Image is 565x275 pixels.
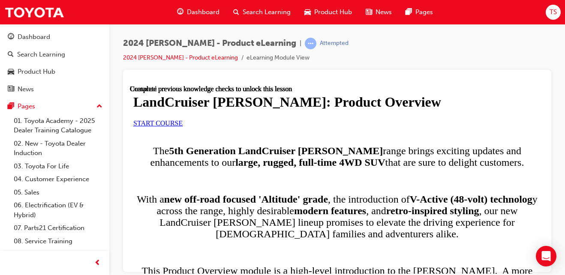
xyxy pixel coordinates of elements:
a: Dashboard [3,29,106,45]
span: news-icon [366,7,372,18]
span: car-icon [8,68,14,76]
a: News [3,81,106,97]
span: up-icon [96,101,102,112]
a: news-iconNews [359,3,399,21]
a: 03. Toyota For Life [10,160,106,173]
img: Trak [4,3,64,22]
span: Dashboard [187,7,219,17]
strong: 5th Generation LandCruiser [PERSON_NAME] [39,60,253,71]
button: Pages [3,99,106,114]
span: 2024 [PERSON_NAME] - Product eLearning [123,39,296,48]
span: pages-icon [406,7,412,18]
a: 06. Electrification (EV & Hybrid) [10,199,106,221]
a: 02. New - Toyota Dealer Induction [10,137,106,160]
span: prev-icon [94,258,101,269]
div: Dashboard [18,32,50,42]
span: search-icon [8,51,14,59]
button: TS [546,5,561,20]
a: car-iconProduct Hub [298,3,359,21]
strong: modern features [164,120,236,131]
span: The range brings exciting updates and enhancements to our that are sure to delight customers. [21,60,394,83]
span: Search Learning [243,7,291,17]
span: pages-icon [8,103,14,111]
span: TS [550,7,557,17]
span: guage-icon [177,7,183,18]
div: Product Hub [18,67,55,77]
strong: retro-inspired styling [256,120,349,131]
a: START COURSE [3,34,53,42]
a: pages-iconPages [399,3,440,21]
a: 01. Toyota Academy - 2025 Dealer Training Catalogue [10,114,106,137]
div: News [18,84,34,94]
span: news-icon [8,86,14,93]
span: learningRecordVerb_ATTEMPT-icon [305,38,316,49]
span: search-icon [233,7,239,18]
a: 04. Customer Experience [10,173,106,186]
span: Pages [415,7,433,17]
a: guage-iconDashboard [170,3,226,21]
div: Search Learning [17,50,65,60]
a: 05. Sales [10,186,106,199]
a: Product Hub [3,64,106,80]
span: This Product Overview module is a high-level introduction to the [PERSON_NAME]. A more detailed m... [12,180,403,203]
span: Product Hub [314,7,352,17]
a: 07. Parts21 Certification [10,221,106,235]
span: With a , the introduction of y across the range, highly desirable , and , our new LandCruiser [PE... [7,108,408,154]
div: Attempted [320,39,349,48]
span: car-icon [304,7,311,18]
div: Open Intercom Messenger [536,246,556,266]
li: eLearning Module View [246,53,310,63]
strong: V-Active (48-volt) technolog [280,108,403,120]
strong: new off-road focused 'Altitude' grade [34,108,198,120]
a: Search Learning [3,47,106,63]
h1: LandCruiser [PERSON_NAME]: Product Overview [3,9,411,25]
span: guage-icon [8,33,14,41]
span: | [300,39,301,48]
a: 09. Technical Training [10,248,106,261]
button: DashboardSearch LearningProduct HubNews [3,27,106,99]
a: search-iconSearch Learning [226,3,298,21]
strong: large, rugged, full-time 4WD SUV [105,72,255,83]
div: Pages [18,102,35,111]
a: 08. Service Training [10,235,106,248]
a: 2024 [PERSON_NAME] - Product eLearning [123,54,238,61]
span: News [376,7,392,17]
